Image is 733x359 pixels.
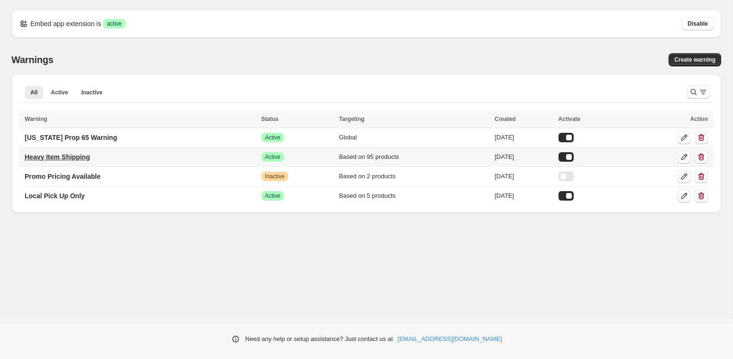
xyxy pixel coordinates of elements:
[495,152,552,162] div: [DATE]
[495,133,552,142] div: [DATE]
[339,172,489,181] div: Based on 2 products
[559,116,581,122] span: Activate
[25,133,117,142] p: [US_STATE] Prop 65 Warning
[339,133,489,142] div: Global
[339,191,489,201] div: Based on 5 products
[495,191,552,201] div: [DATE]
[669,53,721,66] a: Create warning
[25,191,85,201] p: Local Pick Up Only
[690,116,708,122] span: Action
[25,172,101,181] p: Promo Pricing Available
[81,89,102,96] span: Inactive
[30,89,37,96] span: All
[682,17,714,30] button: Disable
[339,116,365,122] span: Targeting
[265,153,281,161] span: Active
[674,56,715,64] span: Create warning
[339,152,489,162] div: Based on 95 products
[19,188,91,203] a: Local Pick Up Only
[25,152,90,162] p: Heavy Item Shipping
[11,54,54,65] h2: Warnings
[495,116,516,122] span: Created
[265,192,281,200] span: Active
[30,19,101,28] p: Embed app extension is
[398,334,502,344] a: [EMAIL_ADDRESS][DOMAIN_NAME]
[687,20,708,28] span: Disable
[265,173,284,180] span: Inactive
[19,130,123,145] a: [US_STATE] Prop 65 Warning
[687,85,710,99] button: Search and filter results
[495,172,552,181] div: [DATE]
[51,89,68,96] span: Active
[19,169,106,184] a: Promo Pricing Available
[107,20,121,28] span: active
[19,149,96,165] a: Heavy Item Shipping
[25,116,47,122] span: Warning
[265,134,281,141] span: Active
[261,116,279,122] span: Status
